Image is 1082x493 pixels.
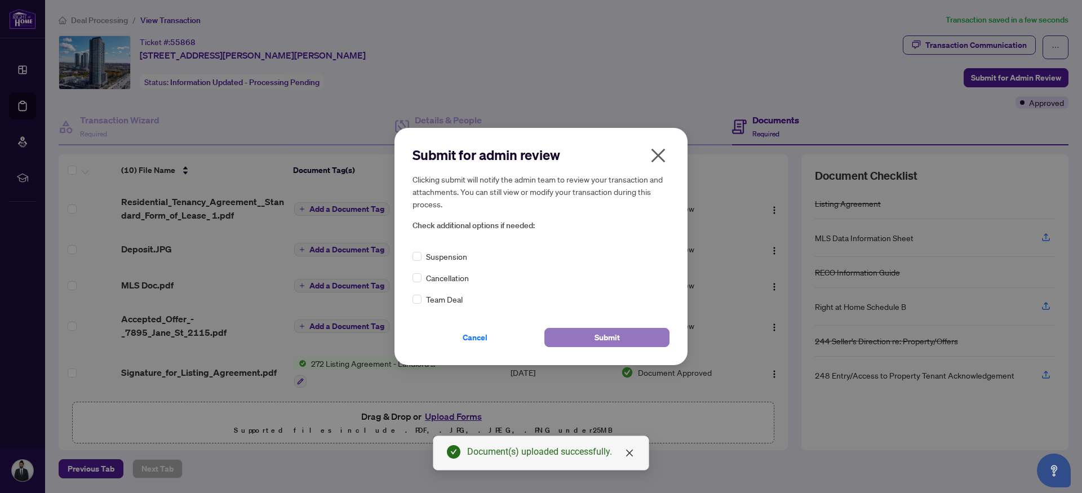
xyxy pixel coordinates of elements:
span: Cancel [463,328,487,347]
span: Team Deal [426,293,463,305]
span: close [649,146,667,165]
button: Cancel [413,328,538,347]
span: Submit [595,328,620,347]
a: Close [623,447,636,459]
span: check-circle [447,445,460,459]
span: Suspension [426,250,467,263]
button: Submit [544,328,669,347]
h2: Submit for admin review [413,146,669,164]
button: Open asap [1037,454,1071,487]
span: Check additional options if needed: [413,219,669,232]
div: Document(s) uploaded successfully. [467,445,635,459]
h5: Clicking submit will notify the admin team to review your transaction and attachments. You can st... [413,173,669,210]
span: Cancellation [426,272,469,284]
span: close [625,448,634,458]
